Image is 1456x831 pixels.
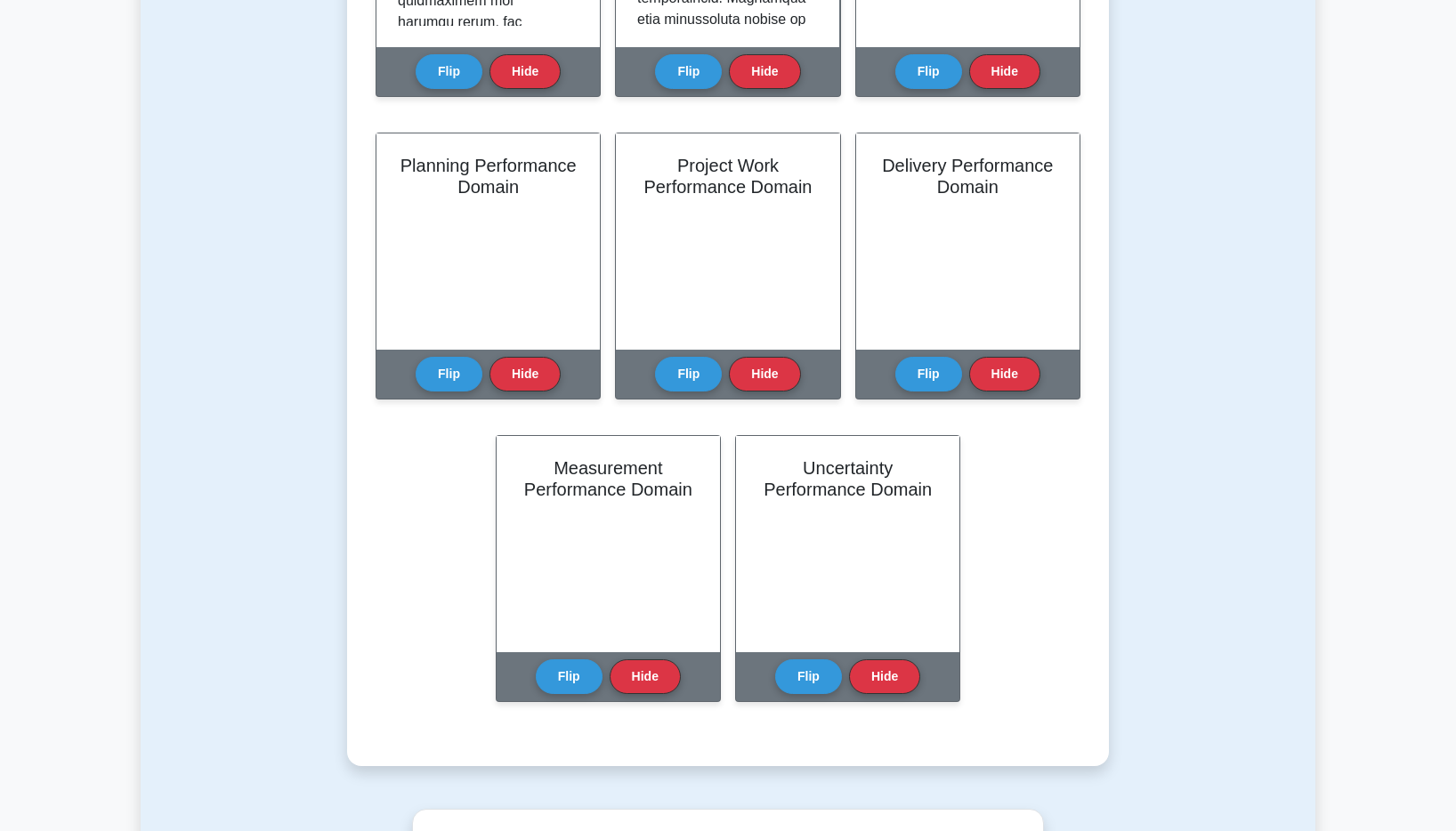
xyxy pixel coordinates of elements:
[489,54,561,89] button: Hide
[757,457,938,500] h2: Uncertainty Performance Domain
[398,155,578,198] h2: Planning Performance Domain
[895,357,962,391] button: Flip
[969,357,1040,391] button: Hide
[729,357,800,391] button: Hide
[610,659,681,694] button: Hide
[536,659,603,694] button: Flip
[655,357,722,391] button: Flip
[489,357,561,391] button: Hide
[416,54,482,89] button: Flip
[655,54,722,89] button: Flip
[729,54,800,89] button: Hide
[878,155,1058,198] h2: Delivery Performance Domain
[637,155,818,198] h2: Project Work Performance Domain
[969,54,1040,89] button: Hide
[895,54,962,89] button: Flip
[849,659,920,694] button: Hide
[518,457,699,500] h2: Measurement Performance Domain
[416,357,482,391] button: Flip
[775,659,842,694] button: Flip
